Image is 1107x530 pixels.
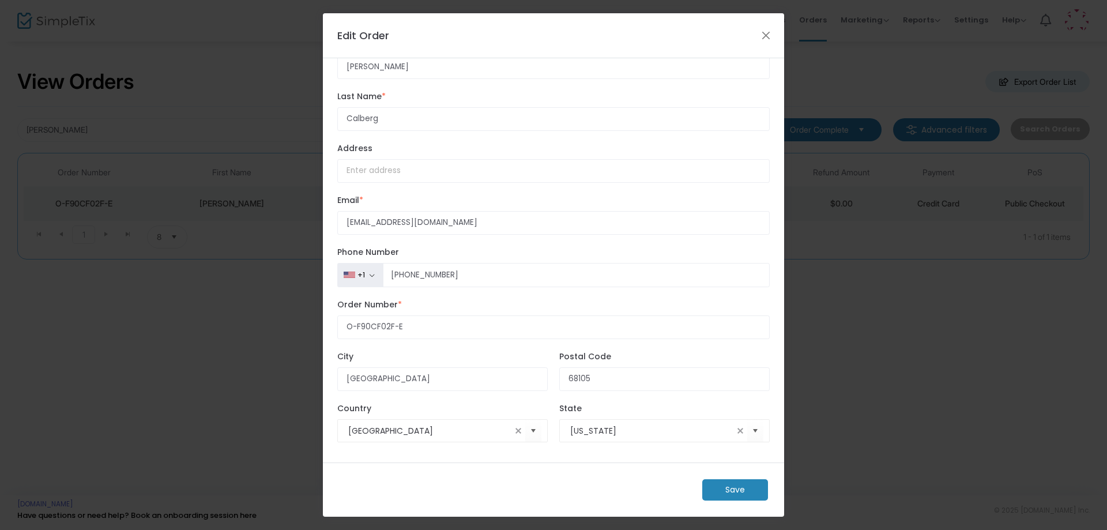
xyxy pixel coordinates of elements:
button: Close [759,28,774,43]
button: Select [525,419,541,443]
label: Postal Code [559,351,770,363]
button: +1 [337,263,383,287]
input: Select Country [348,425,511,437]
input: Enter email [337,211,770,235]
h4: Edit Order [337,28,389,43]
input: Select State [570,425,733,437]
label: Last Name [337,91,770,103]
input: Enter last name [337,107,770,131]
input: Enter address [337,159,770,183]
input: Phone Number [383,263,770,287]
input: Enter Order Number [337,315,770,339]
button: Select [747,419,763,443]
input: Postal Code [559,367,770,391]
label: Phone Number [337,246,770,258]
label: City [337,351,548,363]
div: +1 [357,270,365,280]
label: Email [337,194,770,206]
label: State [559,403,770,415]
label: Address [337,142,770,155]
span: clear [511,424,525,438]
m-button: Save [702,479,768,501]
label: Order Number [337,299,770,311]
label: Country [337,403,548,415]
input: City [337,367,548,391]
input: Enter first name [337,55,770,79]
span: clear [733,424,747,438]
